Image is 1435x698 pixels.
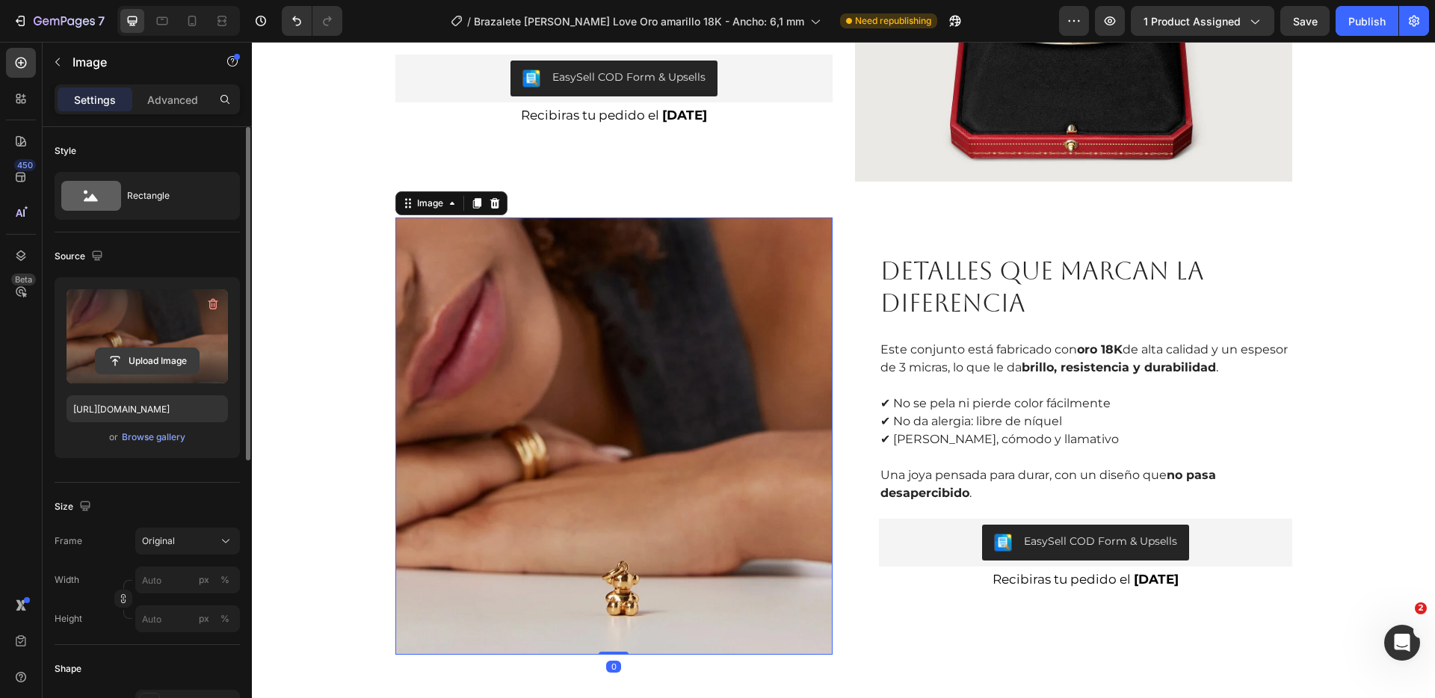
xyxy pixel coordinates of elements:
[199,573,209,587] div: px
[147,92,198,108] p: Advanced
[127,179,218,213] div: Rectangle
[772,492,925,507] div: EasySell COD Form & Upsells
[55,662,81,676] div: Shape
[1131,6,1274,36] button: 1 product assigned
[67,395,228,422] input: https://example.com/image.jpg
[629,299,1039,335] p: Este conjunto está fabricado con de alta calidad y un espesor de 3 micras, lo que le da .
[72,53,200,71] p: Image
[220,612,229,626] div: %
[1336,6,1398,36] button: Publish
[1280,6,1330,36] button: Save
[629,424,1039,460] p: Una joya pensada para durar, con un diseño que .
[1293,15,1318,28] span: Save
[142,534,175,548] span: Original
[770,318,964,333] strong: brillo, resistencia y durabilidad
[55,612,82,626] label: Height
[74,92,116,108] p: Settings
[135,605,240,632] input: px%
[6,6,111,36] button: 7
[95,348,200,374] button: Upload Image
[269,66,407,81] span: Recibiras tu pedido el
[55,534,82,548] label: Frame
[121,430,186,445] button: Browse gallery
[855,14,931,28] span: Need republishing
[135,528,240,555] button: Original
[825,300,871,315] strong: oro 18K
[216,571,234,589] button: px
[109,428,118,446] span: or
[55,247,106,267] div: Source
[629,214,952,276] span: DETALLES QUE MARCAN LA DIFERENCIA
[199,612,209,626] div: px
[474,13,804,29] span: Brazalete [PERSON_NAME] Love Oro amarillo 18K - Ancho: 6,1 mm
[143,176,581,613] img: gempages_526093589688615977-7d7f5d00-3c97-4083-bb6e-bfbb8664fccf.jpg
[741,530,879,545] span: Recibiras tu pedido el
[122,430,185,444] div: Browse gallery
[220,573,229,587] div: %
[730,483,937,519] button: EasySell COD Form & Upsells
[1415,602,1427,614] span: 2
[467,13,471,29] span: /
[14,159,36,171] div: 450
[55,573,79,587] label: Width
[135,566,240,593] input: px%
[195,610,213,628] button: %
[629,353,1039,407] p: ✔ No se pela ni pierde color fácilmente ✔ No da alergia: libre de níquel ✔ [PERSON_NAME], cómodo ...
[1384,625,1420,661] iframe: Intercom live chat
[195,571,213,589] button: %
[216,610,234,628] button: px
[55,497,94,517] div: Size
[162,155,194,168] div: Image
[354,619,369,631] div: 0
[11,274,36,285] div: Beta
[1144,13,1241,29] span: 1 product assigned
[1348,13,1386,29] div: Publish
[252,42,1435,698] iframe: Design area
[55,144,76,158] div: Style
[882,530,927,545] span: [DATE]
[410,66,455,81] span: [DATE]
[282,6,342,36] div: Undo/Redo
[98,12,105,30] p: 7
